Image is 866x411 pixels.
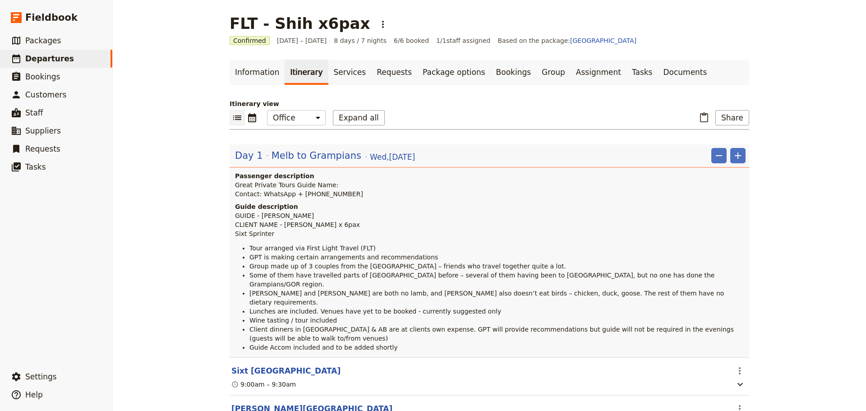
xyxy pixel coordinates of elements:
[497,36,636,45] span: Based on the package:
[491,60,536,85] a: Bookings
[658,60,712,85] a: Documents
[277,36,327,45] span: [DATE] – [DATE]
[249,326,736,342] span: Client dinners in [GEOGRAPHIC_DATA] & AB are at clients own expense. GPT will provide recommendat...
[711,148,727,163] button: Remove
[230,110,245,125] button: List view
[25,36,61,45] span: Packages
[25,72,60,81] span: Bookings
[235,212,360,237] span: GUIDE - [PERSON_NAME] CLIENT NAME - [PERSON_NAME] x 6pax Sixt Sprinter
[272,149,361,162] span: Melb to Grampians
[285,60,328,85] a: Itinerary
[235,181,363,198] span: Great Private Tours Guide Name: Contact: WhatsApp + [PHONE_NUMBER]
[230,99,749,108] p: Itinerary view
[571,60,626,85] a: Assignment
[25,372,57,381] span: Settings
[394,36,429,45] span: 6/6 booked
[25,54,74,63] span: Departures
[230,60,285,85] a: Information
[696,110,712,125] button: Paste itinerary item
[231,365,341,376] button: Edit this itinerary item
[249,263,566,270] span: Group made up of 3 couples from the [GEOGRAPHIC_DATA] – friends who travel together quite a lot.
[235,202,746,211] h4: Guide description
[417,60,490,85] a: Package options
[334,36,387,45] span: 8 days / 7 nights
[25,390,43,399] span: Help
[25,144,60,153] span: Requests
[249,344,398,351] span: Guide Accom included and to be added shortly
[231,380,296,389] div: 9:00am – 9:30am
[25,11,78,24] span: Fieldbook
[249,308,501,315] span: Lunches are included. Venues have yet to be booked - currently suggested only
[249,245,376,252] span: Tour arranged via First Light Travel (FLT)
[25,162,46,171] span: Tasks
[328,60,372,85] a: Services
[249,317,337,324] span: Wine tasting / tour included
[626,60,658,85] a: Tasks
[235,171,746,180] h4: Passenger description
[730,148,746,163] button: Add
[230,14,370,32] h1: FLT - Shih x6pax
[249,272,717,288] span: Some of them have travelled parts of [GEOGRAPHIC_DATA] before – several of them having been to [G...
[235,149,263,162] span: Day 1
[249,254,438,261] span: GPT is making certain arrangements and recommendations
[245,110,260,125] button: Calendar view
[25,108,43,117] span: Staff
[230,36,270,45] span: Confirmed
[570,37,636,44] a: [GEOGRAPHIC_DATA]
[249,290,726,306] span: [PERSON_NAME] and [PERSON_NAME] are both no lamb, and [PERSON_NAME] also doesn’t eat birds – chic...
[536,60,571,85] a: Group
[25,126,61,135] span: Suppliers
[436,36,490,45] span: 1 / 1 staff assigned
[25,90,66,99] span: Customers
[715,110,749,125] button: Share
[375,17,391,32] button: Actions
[732,363,747,379] button: Actions
[371,60,417,85] a: Requests
[235,149,415,162] button: Edit day information
[370,152,415,162] span: Wed , [DATE]
[333,110,385,125] button: Expand all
